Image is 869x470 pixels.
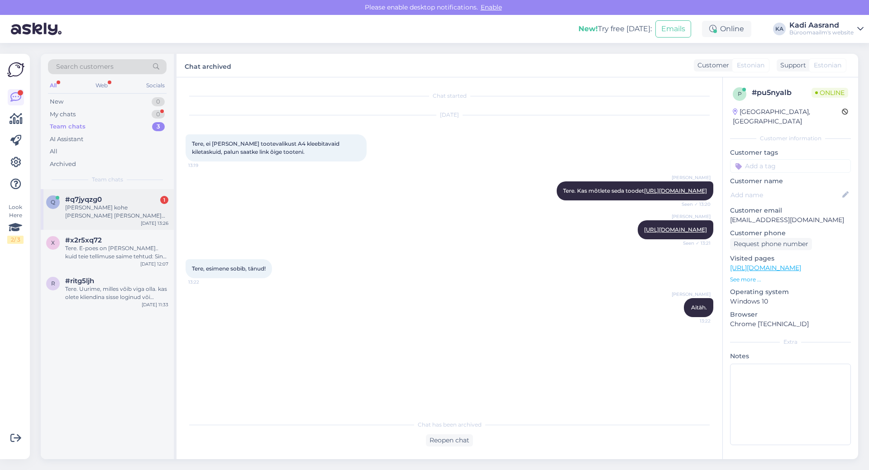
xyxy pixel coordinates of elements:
[730,215,851,225] p: [EMAIL_ADDRESS][DOMAIN_NAME]
[186,111,713,119] div: [DATE]
[65,244,168,261] div: Tere. E-poes on [PERSON_NAME].. kuid teie tellimuse saime tehtud: Sinu tellimuse number on: 20002...
[730,134,851,142] div: Customer information
[730,228,851,238] p: Customer phone
[65,195,102,204] span: #q7jyqzg0
[644,187,707,194] a: [URL][DOMAIN_NAME]
[730,176,851,186] p: Customer name
[730,238,812,250] div: Request phone number
[94,80,110,91] div: Web
[730,264,801,272] a: [URL][DOMAIN_NAME]
[578,24,598,33] b: New!
[51,199,55,205] span: q
[51,280,55,287] span: r
[65,204,168,220] div: [PERSON_NAME] kohe [PERSON_NAME] [PERSON_NAME] aega natuke
[478,3,505,11] span: Enable
[730,148,851,157] p: Customer tags
[730,254,851,263] p: Visited pages
[672,174,711,181] span: [PERSON_NAME]
[92,176,123,184] span: Team chats
[702,21,751,37] div: Online
[56,62,114,71] span: Search customers
[50,122,86,131] div: Team chats
[188,279,222,285] span: 13:22
[677,318,711,324] span: 13:22
[152,110,165,119] div: 0
[789,29,854,36] div: Büroomaailm's website
[48,80,58,91] div: All
[160,196,168,204] div: 1
[50,97,63,106] div: New
[730,297,851,306] p: Windows 10
[777,61,806,70] div: Support
[7,203,24,244] div: Look Here
[730,351,851,361] p: Notes
[730,206,851,215] p: Customer email
[65,285,168,301] div: Tere. Uurime, milles võib viga olla. kas olete kliendina sisse loginud või külalisena?
[691,304,707,311] span: Aitäh.
[418,421,482,429] span: Chat has been archived
[7,61,24,78] img: Askly Logo
[50,160,76,169] div: Archived
[737,61,764,70] span: Estonian
[152,97,165,106] div: 0
[65,236,102,244] span: #x2r5xq72
[50,135,83,144] div: AI Assistant
[152,122,165,131] div: 3
[752,87,812,98] div: # pu5nyalb
[188,162,222,169] span: 13:19
[677,201,711,208] span: Seen ✓ 13:20
[186,92,713,100] div: Chat started
[730,338,851,346] div: Extra
[192,140,341,155] span: Tere, ei [PERSON_NAME] tootevalikust A4 kleebitavaid kiletaskuid, palun saatke link õige tooteni.
[426,434,473,446] div: Reopen chat
[738,90,742,97] span: p
[677,240,711,247] span: Seen ✓ 13:21
[50,147,57,156] div: All
[185,59,231,71] label: Chat archived
[730,275,851,284] p: See more ...
[789,22,864,36] a: Kadi AasrandBüroomaailm's website
[7,236,24,244] div: 2 / 3
[730,287,851,297] p: Operating system
[655,20,691,38] button: Emails
[672,291,711,298] span: [PERSON_NAME]
[789,22,854,29] div: Kadi Aasrand
[142,301,168,308] div: [DATE] 11:33
[141,220,168,227] div: [DATE] 13:26
[144,80,167,91] div: Socials
[694,61,729,70] div: Customer
[644,226,707,233] a: [URL][DOMAIN_NAME]
[672,213,711,220] span: [PERSON_NAME]
[731,190,840,200] input: Add name
[563,187,707,194] span: Tere. Kas mõtlete seda toodet
[50,110,76,119] div: My chats
[814,61,841,70] span: Estonian
[730,159,851,173] input: Add a tag
[65,277,94,285] span: #ritg5ljh
[773,23,786,35] div: KA
[730,319,851,329] p: Chrome [TECHNICAL_ID]
[812,88,848,98] span: Online
[733,107,842,126] div: [GEOGRAPHIC_DATA], [GEOGRAPHIC_DATA]
[51,239,55,246] span: x
[192,265,266,272] span: Tere, esimene sobib, tänud!
[730,310,851,319] p: Browser
[140,261,168,267] div: [DATE] 12:07
[578,24,652,34] div: Try free [DATE]:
